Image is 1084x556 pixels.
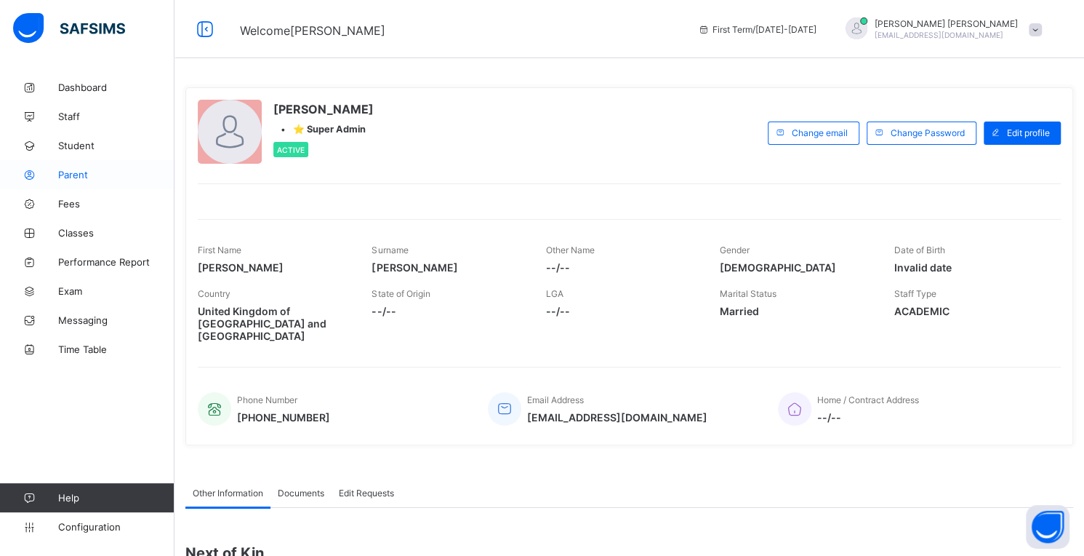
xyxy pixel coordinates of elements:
span: [PERSON_NAME] [198,261,350,274]
span: Staff Type [894,288,936,299]
span: Date of Birth [894,245,945,255]
span: Configuration [58,521,174,533]
span: Edit profile [1007,127,1050,138]
span: Home / Contract Address [817,394,919,405]
span: Welcome [PERSON_NAME] [240,23,385,38]
span: [PERSON_NAME] [372,261,523,274]
span: United Kingdom of [GEOGRAPHIC_DATA] and [GEOGRAPHIC_DATA] [198,305,350,342]
span: Classes [58,227,174,239]
img: safsims [13,13,125,44]
span: Phone Number [237,394,297,405]
span: Gender [720,245,750,255]
span: Email Address [527,394,584,405]
span: Fees [58,198,174,210]
span: Invalid date [894,261,1046,274]
span: Documents [278,488,324,499]
span: --/-- [546,305,698,317]
span: session/term information [698,24,816,35]
span: Messaging [58,314,174,326]
span: Change email [792,127,848,138]
span: Parent [58,169,174,180]
div: • [273,124,374,135]
span: --/-- [372,305,523,317]
span: Active [277,146,305,154]
span: Other Information [193,488,263,499]
span: Edit Requests [339,488,394,499]
span: State of Origin [372,288,430,299]
span: [PERSON_NAME] [PERSON_NAME] [875,18,1018,29]
span: [EMAIL_ADDRESS][DOMAIN_NAME] [875,31,1003,39]
span: ⭐ Super Admin [293,124,366,135]
span: Change Password [891,127,965,138]
span: --/-- [817,411,919,424]
span: First Name [198,245,241,255]
span: Married [720,305,872,317]
span: Other Name [546,245,595,255]
div: AbdulArain [831,17,1049,41]
span: Time Table [58,343,174,355]
span: Staff [58,111,174,122]
span: Performance Report [58,256,174,268]
span: ACADEMIC [894,305,1046,317]
span: Help [58,492,174,504]
span: Student [58,140,174,151]
span: Dashboard [58,82,174,93]
span: [EMAIL_ADDRESS][DOMAIN_NAME] [527,411,707,424]
span: --/-- [546,261,698,274]
span: Exam [58,285,174,297]
span: [PERSON_NAME] [273,102,374,116]
span: [DEMOGRAPHIC_DATA] [720,261,872,274]
span: [PHONE_NUMBER] [237,411,330,424]
button: Open asap [1026,505,1069,549]
span: Surname [372,245,408,255]
span: LGA [546,288,563,299]
span: Country [198,288,230,299]
span: Marital Status [720,288,776,299]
